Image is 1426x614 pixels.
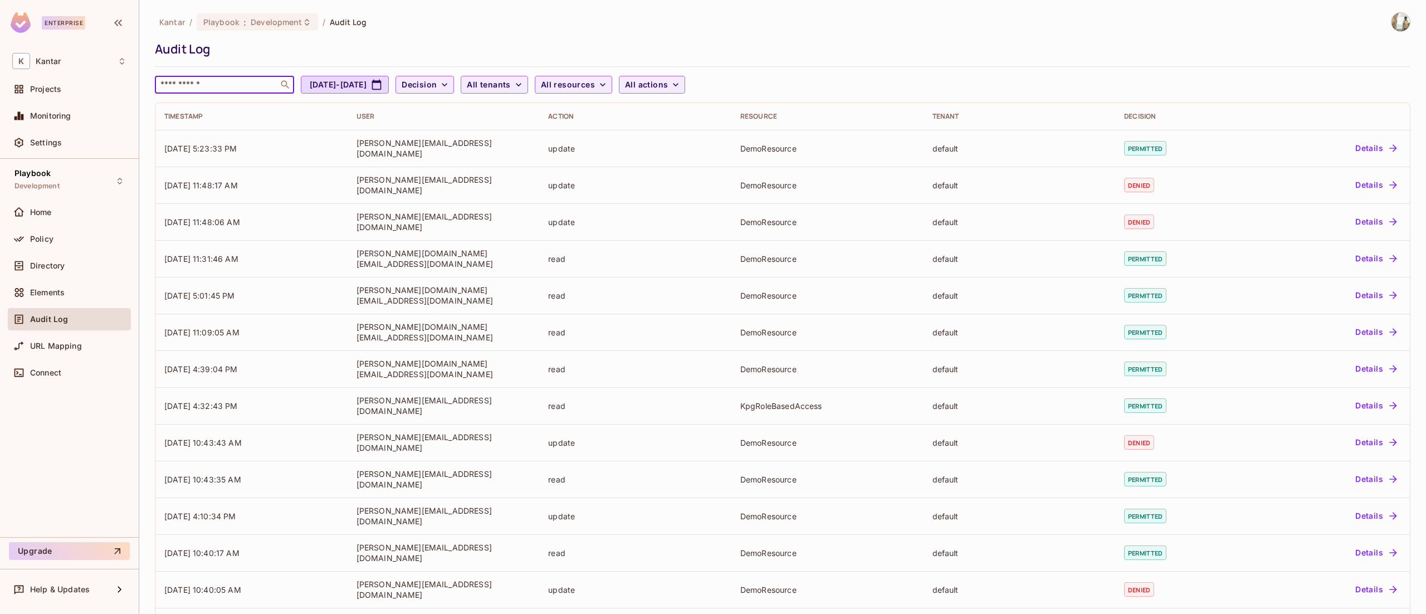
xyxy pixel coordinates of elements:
[1351,250,1401,267] button: Details
[164,112,339,121] div: Timestamp
[356,505,531,527] div: [PERSON_NAME][EMAIL_ADDRESS][DOMAIN_NAME]
[155,41,1405,57] div: Audit Log
[932,143,1107,154] div: default
[740,474,915,485] div: DemoResource
[243,18,247,27] span: :
[356,432,531,453] div: [PERSON_NAME][EMAIL_ADDRESS][DOMAIN_NAME]
[356,285,531,306] div: [PERSON_NAME][DOMAIN_NAME][EMAIL_ADDRESS][DOMAIN_NAME]
[932,254,1107,264] div: default
[30,342,82,350] span: URL Mapping
[1351,176,1401,194] button: Details
[1124,251,1166,266] span: permitted
[356,211,531,232] div: [PERSON_NAME][EMAIL_ADDRESS][DOMAIN_NAME]
[30,315,68,324] span: Audit Log
[548,364,722,374] div: read
[164,438,242,447] span: [DATE] 10:43:43 AM
[932,584,1107,595] div: default
[932,548,1107,558] div: default
[461,76,528,94] button: All tenants
[548,401,722,411] div: read
[356,579,531,600] div: [PERSON_NAME][EMAIL_ADDRESS][DOMAIN_NAME]
[1124,545,1166,560] span: permitted
[1124,582,1154,597] span: denied
[467,78,510,92] span: All tenants
[740,254,915,264] div: DemoResource
[164,144,237,153] span: [DATE] 5:23:33 PM
[11,12,31,33] img: SReyMgAAAABJRU5ErkJggg==
[1391,13,1410,31] img: Spoorthy D Gopalagowda
[932,180,1107,191] div: default
[164,475,241,484] span: [DATE] 10:43:35 AM
[548,290,722,301] div: read
[1124,112,1245,121] div: Decision
[740,548,915,558] div: DemoResource
[301,76,389,94] button: [DATE]-[DATE]
[740,112,915,121] div: Resource
[30,85,61,94] span: Projects
[740,437,915,448] div: DemoResource
[548,254,722,264] div: read
[932,401,1107,411] div: default
[9,542,130,560] button: Upgrade
[1351,544,1401,562] button: Details
[619,76,685,94] button: All actions
[356,138,531,159] div: [PERSON_NAME][EMAIL_ADDRESS][DOMAIN_NAME]
[1351,360,1401,378] button: Details
[932,474,1107,485] div: default
[164,585,241,594] span: [DATE] 10:40:05 AM
[932,112,1107,121] div: Tenant
[30,208,52,217] span: Home
[203,17,239,27] span: Playbook
[356,469,531,490] div: [PERSON_NAME][EMAIL_ADDRESS][DOMAIN_NAME]
[1124,472,1166,486] span: permitted
[12,53,30,69] span: K
[548,548,722,558] div: read
[740,584,915,595] div: DemoResource
[164,181,238,190] span: [DATE] 11:48:17 AM
[356,542,531,563] div: [PERSON_NAME][EMAIL_ADDRESS][DOMAIN_NAME]
[30,111,71,120] span: Monitoring
[30,235,53,243] span: Policy
[356,358,531,379] div: [PERSON_NAME][DOMAIN_NAME][EMAIL_ADDRESS][DOMAIN_NAME]
[740,217,915,227] div: DemoResource
[1124,288,1166,303] span: permitted
[932,511,1107,522] div: default
[1351,470,1401,488] button: Details
[164,548,240,558] span: [DATE] 10:40:17 AM
[548,437,722,448] div: update
[1351,139,1401,157] button: Details
[932,290,1107,301] div: default
[330,17,367,27] span: Audit Log
[36,57,61,66] span: Workspace: Kantar
[541,78,595,92] span: All resources
[356,112,531,121] div: User
[740,401,915,411] div: KpgRoleBasedAccess
[164,401,238,411] span: [DATE] 4:32:43 PM
[1124,325,1166,339] span: permitted
[1351,286,1401,304] button: Details
[932,217,1107,227] div: default
[548,180,722,191] div: update
[1124,215,1154,229] span: denied
[30,288,65,297] span: Elements
[548,327,722,338] div: read
[30,368,61,377] span: Connect
[356,248,531,269] div: [PERSON_NAME][DOMAIN_NAME][EMAIL_ADDRESS][DOMAIN_NAME]
[1124,362,1166,376] span: permitted
[548,143,722,154] div: update
[1351,433,1401,451] button: Details
[1124,141,1166,155] span: permitted
[14,182,60,191] span: Development
[535,76,612,94] button: All resources
[548,584,722,595] div: update
[164,511,236,521] span: [DATE] 4:10:34 PM
[1351,323,1401,341] button: Details
[14,169,51,178] span: Playbook
[1351,507,1401,525] button: Details
[1351,213,1401,231] button: Details
[548,112,722,121] div: Action
[323,17,325,27] li: /
[932,437,1107,448] div: default
[740,180,915,191] div: DemoResource
[164,291,235,300] span: [DATE] 5:01:45 PM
